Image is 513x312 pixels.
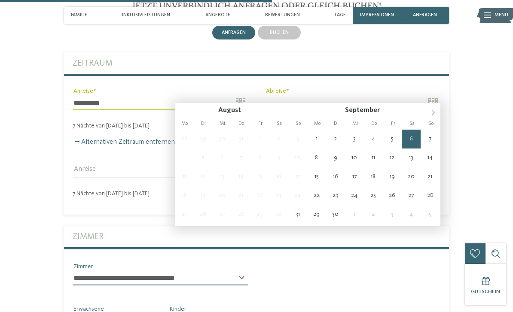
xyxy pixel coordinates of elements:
[307,167,326,186] span: September 15, 2025
[413,12,437,18] span: anfragen
[175,148,194,167] span: August 4, 2025
[64,122,449,130] div: 7 Nächte von [DATE] bis [DATE]
[326,186,345,205] span: September 23, 2025
[122,12,170,18] span: Inklusivleistungen
[307,130,326,148] span: September 1, 2025
[471,289,500,294] span: Gutschein
[345,167,364,186] span: September 17, 2025
[232,121,250,126] span: Do
[250,186,269,205] span: August 22, 2025
[421,121,440,126] span: So
[73,52,440,74] label: Zeitraum
[402,167,421,186] span: September 20, 2025
[421,148,440,167] span: September 14, 2025
[288,186,307,205] span: August 24, 2025
[421,186,440,205] span: September 28, 2025
[364,148,383,167] span: September 11, 2025
[421,205,440,224] span: Oktober 5, 2025
[383,167,402,186] span: September 19, 2025
[269,148,288,167] span: August 9, 2025
[403,121,421,126] span: Sa
[250,130,269,148] span: August 1, 2025
[265,12,300,18] span: Bewertungen
[213,186,232,205] span: August 20, 2025
[335,12,346,18] span: Lage
[250,167,269,186] span: August 15, 2025
[213,130,232,148] span: Juli 30, 2025
[194,167,213,186] span: August 12, 2025
[308,121,327,126] span: Mo
[288,130,307,148] span: August 3, 2025
[364,130,383,148] span: September 4, 2025
[71,12,87,18] span: Familie
[194,186,213,205] span: August 19, 2025
[288,205,307,224] span: August 31, 2025
[383,130,402,148] span: September 5, 2025
[73,139,175,145] label: Alternativen Zeitraum entfernen
[270,30,289,35] span: buchen
[289,121,308,126] span: So
[345,148,364,167] span: September 10, 2025
[307,205,326,224] span: September 29, 2025
[194,205,213,224] span: August 26, 2025
[288,148,307,167] span: August 10, 2025
[326,130,345,148] span: September 2, 2025
[232,205,250,224] span: August 28, 2025
[288,167,307,186] span: August 17, 2025
[345,205,364,224] span: Oktober 1, 2025
[307,186,326,205] span: September 22, 2025
[402,148,421,167] span: September 13, 2025
[194,121,213,126] span: Di
[175,130,194,148] span: Juli 28, 2025
[326,148,345,167] span: September 9, 2025
[269,205,288,224] span: August 30, 2025
[232,167,250,186] span: August 14, 2025
[269,186,288,205] span: August 23, 2025
[402,130,421,148] span: September 6, 2025
[73,226,440,247] label: Zimmer
[345,107,380,114] span: September
[383,205,402,224] span: Oktober 3, 2025
[270,121,289,126] span: Sa
[194,148,213,167] span: August 5, 2025
[364,205,383,224] span: Oktober 2, 2025
[213,205,232,224] span: August 27, 2025
[64,190,449,197] div: 7 Nächte von [DATE] bis [DATE]
[222,30,246,35] span: anfragen
[269,167,288,186] span: August 16, 2025
[384,121,403,126] span: Fr
[232,130,250,148] span: Juli 31, 2025
[345,121,364,126] span: Mi
[175,205,194,224] span: August 25, 2025
[421,130,440,148] span: September 7, 2025
[251,121,270,126] span: Fr
[364,121,383,126] span: Do
[232,186,250,205] span: August 21, 2025
[250,205,269,224] span: August 29, 2025
[380,106,406,114] input: Year
[205,12,230,18] span: Angebote
[232,148,250,167] span: August 7, 2025
[213,121,232,126] span: Mi
[175,167,194,186] span: August 11, 2025
[360,12,394,18] span: Impressionen
[269,130,288,148] span: August 2, 2025
[307,148,326,167] span: September 8, 2025
[345,186,364,205] span: September 24, 2025
[383,148,402,167] span: September 12, 2025
[345,130,364,148] span: September 3, 2025
[421,167,440,186] span: September 21, 2025
[175,186,194,205] span: August 18, 2025
[465,264,506,305] a: Gutschein
[364,186,383,205] span: September 25, 2025
[175,121,194,126] span: Mo
[218,107,241,114] span: August
[241,106,267,114] input: Year
[326,205,345,224] span: September 30, 2025
[250,148,269,167] span: August 8, 2025
[327,121,345,126] span: Di
[402,186,421,205] span: September 27, 2025
[364,167,383,186] span: September 18, 2025
[383,186,402,205] span: September 26, 2025
[213,167,232,186] span: August 13, 2025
